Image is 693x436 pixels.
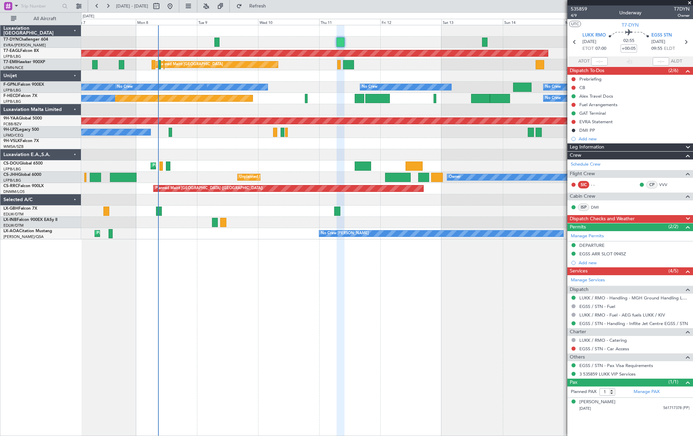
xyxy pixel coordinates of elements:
div: Add new [579,260,690,266]
a: EDLW/DTM [3,223,24,228]
span: 561717378 (PP) [663,405,690,411]
div: DMI PP [579,127,595,133]
a: Manage PAX [634,389,660,395]
a: FCBB/BZV [3,122,22,127]
a: LFPB/LBG [3,88,21,93]
span: (1/1) [668,378,678,385]
div: Planned Maint [GEOGRAPHIC_DATA] ([GEOGRAPHIC_DATA]) [153,161,260,171]
a: VVV [659,182,675,188]
a: WMSA/SZB [3,144,24,149]
span: Charter [570,328,586,336]
a: LFPB/LBG [3,167,21,172]
a: LUKK / RMO - Catering [579,337,627,343]
a: DMI [591,204,606,210]
div: Sun 7 [75,19,136,25]
span: 07:00 [595,45,606,52]
a: T7-EMIHawker 900XP [3,60,45,64]
a: LFPB/LBG [3,54,21,59]
a: EGSS / STN - Handling - Inflite Jet Centre EGSS / STN [579,321,688,326]
span: LUKK RMO [582,32,606,39]
span: 535859 [571,5,587,13]
div: Alex Travel Docs [579,93,613,99]
a: T7-EAGLFalcon 8X [3,49,39,53]
a: LUKK / RMO - Handling - MGH Ground Handling LUKK/KIV [579,295,690,301]
div: Underway [619,9,641,16]
span: LX-GBH [3,207,18,211]
button: All Aircraft [8,13,74,24]
div: No Crew [362,82,378,92]
a: 3 535859 LUKK VIP Services [579,371,636,377]
span: F-GPNJ [3,83,18,87]
div: Owner [449,172,461,182]
span: Dispatch [570,286,589,294]
div: Add new [579,136,690,142]
div: CB [579,85,585,90]
span: ALDT [671,58,682,65]
span: ELDT [664,45,675,52]
div: Fuel Arrangements [579,102,618,108]
span: ATOT [578,58,590,65]
a: LFPB/LBG [3,99,21,104]
span: Flight Crew [570,170,595,178]
a: DNMM/LOS [3,189,25,194]
label: Planned PAX [571,389,596,395]
div: Mon 8 [136,19,197,25]
span: T7-DYN [622,22,639,29]
a: 9H-YAAGlobal 5000 [3,116,42,121]
div: Planned Maint [GEOGRAPHIC_DATA] ([GEOGRAPHIC_DATA]) [97,228,204,239]
span: [DATE] - [DATE] [116,3,148,9]
span: LX-AOA [3,229,19,233]
span: [DATE] [579,406,591,411]
a: CS-DOUGlobal 6500 [3,161,43,166]
div: Unplanned Maint [GEOGRAPHIC_DATA] ([GEOGRAPHIC_DATA] Intl) [239,172,358,182]
a: T7-DYNChallenger 604 [3,38,48,42]
span: F-HECD [3,94,18,98]
a: EDLW/DTM [3,212,24,217]
span: [DATE] [582,39,596,45]
span: Permits [570,223,586,231]
a: F-GPNJFalcon 900EX [3,83,44,87]
div: [DATE] [83,14,94,19]
div: No Crew [117,82,133,92]
span: Cabin Crew [570,193,595,200]
div: No Crew [545,93,561,103]
a: EGSS / STN - Pax Visa Requirements [579,363,653,368]
input: --:-- [591,57,608,66]
a: 9H-VSLKFalcon 7X [3,139,39,143]
div: No Crew [PERSON_NAME] [321,228,369,239]
span: Others [570,353,585,361]
a: Manage Permits [571,233,604,240]
span: LX-INB [3,218,17,222]
a: Schedule Crew [571,161,600,168]
span: (4/5) [668,267,678,275]
span: (2/2) [668,223,678,230]
div: Planned Maint [GEOGRAPHIC_DATA] ([GEOGRAPHIC_DATA]) [155,183,263,194]
span: Refresh [243,4,272,9]
div: EVRA Statement [579,119,613,125]
a: LX-INBFalcon 900EX EASy II [3,218,57,222]
span: Services [570,267,588,275]
span: 09:55 [651,45,662,52]
span: CS-JHH [3,173,18,177]
span: T7DYN [674,5,690,13]
input: Trip Number [21,1,60,11]
div: No Crew [545,82,561,92]
span: T7-DYN [3,38,19,42]
span: Pax [570,379,577,386]
a: LFMD/CEQ [3,133,23,138]
div: Fri 12 [380,19,441,25]
div: Tue 9 [197,19,258,25]
a: 9H-LPZLegacy 500 [3,128,39,132]
span: 4/9 [571,13,587,18]
span: Dispatch To-Dos [570,67,604,75]
a: CS-RRCFalcon 900LX [3,184,44,188]
span: 9H-LPZ [3,128,17,132]
span: 9H-VSLK [3,139,20,143]
span: T7-EAGL [3,49,20,53]
span: ETOT [582,45,594,52]
button: UTC [569,21,581,27]
span: [DATE] [651,39,665,45]
div: Planned Maint [GEOGRAPHIC_DATA] [158,59,223,70]
span: CS-DOU [3,161,19,166]
a: LFPB/LBG [3,178,21,183]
